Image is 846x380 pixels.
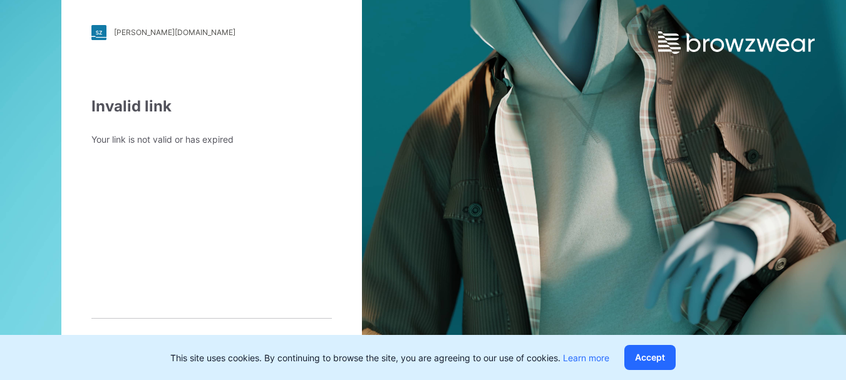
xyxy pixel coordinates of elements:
a: [PERSON_NAME][DOMAIN_NAME] [91,25,332,40]
a: Learn more [563,352,609,363]
button: Accept [624,345,676,370]
div: Your link is not valid or has expired [91,133,332,146]
div: Invalid link [91,95,332,118]
img: stylezone-logo.562084cfcfab977791bfbf7441f1a819.svg [91,25,106,40]
span: Return to Login [91,334,146,345]
img: browzwear-logo.e42bd6dac1945053ebaf764b6aa21510.svg [658,31,815,54]
p: This site uses cookies. By continuing to browse the site, you are agreeing to our use of cookies. [170,351,609,364]
div: [PERSON_NAME][DOMAIN_NAME] [114,28,235,37]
